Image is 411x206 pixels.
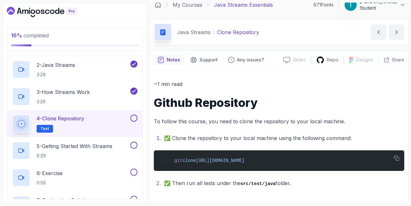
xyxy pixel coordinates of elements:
[224,55,268,65] button: Feedback button
[37,142,112,150] p: 5 - Getting Started With Streams
[182,158,196,163] span: clone
[37,169,63,177] p: 6 - Exercise
[37,180,63,186] p: 0:56
[12,142,137,160] button: 5-Getting Started With Streams6:29
[214,1,273,9] p: Java Streams Essentials
[196,158,244,163] span: [URL][DOMAIN_NAME]
[371,24,386,40] button: previous content
[37,196,91,204] p: 7 - Declarative Solution
[37,98,90,105] p: 3:26
[37,71,75,78] p: 3:29
[154,117,404,126] p: To follow this course, you need to clone the repository to your local machine.
[392,57,404,63] p: Share
[154,96,404,109] h1: Github Repository
[37,115,84,122] p: 4 - Clone Repository
[7,7,92,17] a: Dashboard
[237,57,264,63] p: Any issues?
[11,32,22,39] span: 16 %
[12,115,137,133] button: 4-Clone RepositoryText
[12,61,137,79] button: 2-Java Streams3:29
[154,55,184,65] button: notes button
[313,2,334,8] p: 671 Points
[327,57,338,63] p: Repo
[217,28,259,36] p: Clone Repository
[293,57,306,63] p: Slides
[199,57,218,63] p: Support
[167,57,180,63] p: Notes
[174,158,182,163] span: git
[378,57,404,63] button: Share
[311,56,344,64] a: Repo
[356,57,373,63] p: Designs
[37,61,75,69] p: 2 - Java Streams
[155,2,161,8] a: Dashboard
[11,32,49,39] span: completed
[360,5,397,11] p: Student
[389,24,404,40] button: next content
[12,169,137,187] button: 6-Exercise0:56
[162,134,404,143] li: ✅ Clone the repository to your local machine using the following command:
[37,153,112,159] p: 6:29
[162,179,404,188] li: ✅ Then run all tests under the folder.
[154,80,404,89] p: ~1 min read
[240,181,275,186] code: src/test/java
[187,55,222,65] button: Support button
[37,88,90,96] p: 3 - How Streams Work
[173,1,202,9] a: My Courses
[177,28,211,36] p: Java Streams
[12,88,137,106] button: 3-How Streams Work3:26
[40,126,49,131] span: Text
